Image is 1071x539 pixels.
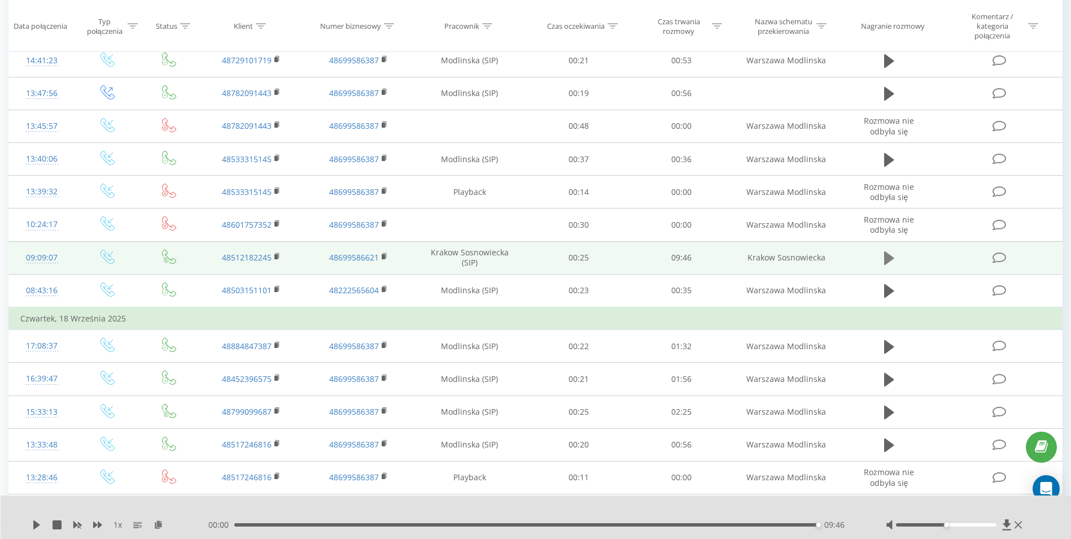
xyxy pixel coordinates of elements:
td: Warszawa Modlinska [733,330,840,363]
a: 48533315145 [222,154,272,164]
td: Modlinska (SIP) [412,77,527,110]
a: 48452396575 [222,373,272,384]
div: 13:39:32 [20,181,63,203]
td: 00:00 [630,176,733,208]
td: 00:14 [527,176,630,208]
td: 02:25 [630,395,733,428]
td: Playback [412,461,527,494]
div: Open Intercom Messenger [1033,475,1060,502]
td: 00:35 [630,274,733,307]
a: 48699586387 [329,186,379,197]
div: Czas oczekiwania [547,21,605,31]
div: 17:08:37 [20,335,63,357]
a: 48699586621 [329,252,379,263]
div: 13:40:06 [20,148,63,170]
td: Playback [412,176,527,208]
a: 48517246816 [222,472,272,483]
td: Warszawa Modlinska [733,110,840,142]
a: 48699586387 [329,373,379,384]
a: 48782091443 [222,88,272,98]
a: 48533315145 [222,186,272,197]
td: 00:56 [630,77,733,110]
td: 09:46 [630,241,733,274]
div: Status [156,21,177,31]
div: 15:33:13 [20,401,63,423]
td: 00:20 [527,428,630,461]
td: 00:25 [527,395,630,428]
a: 48512182245 [222,252,272,263]
td: 00:21 [527,363,630,395]
div: Numer biznesowy [320,21,381,31]
div: 14:41:23 [20,50,63,72]
td: Krakow Sosnowiecka [733,241,840,274]
td: Modlinska (SIP) [412,274,527,307]
td: 00:56 [630,428,733,461]
a: 48699586387 [329,55,379,66]
td: Modlinska (SIP) [412,330,527,363]
td: Czwartek, 18 Września 2025 [9,307,1063,330]
div: 13:45:57 [20,115,63,137]
a: 48699586387 [329,88,379,98]
td: Warszawa Modlinska [733,363,840,395]
div: Accessibility label [944,523,948,527]
td: 00:23 [527,274,630,307]
td: Modlinska (SIP) [412,428,527,461]
div: 10:24:17 [20,214,63,236]
div: Pracownik [444,21,479,31]
td: Modlinska (SIP) [412,143,527,176]
td: 00:53 [630,44,733,77]
div: 13:28:46 [20,467,63,489]
td: Warszawa Modlinska [733,176,840,208]
span: 09:46 [824,519,845,531]
div: Czas trwania rozmowy [649,16,709,36]
div: 13:33:48 [20,434,63,456]
td: 00:00 [630,461,733,494]
td: 00:19 [527,77,630,110]
div: Data połączenia [14,21,67,31]
div: Klient [234,21,253,31]
td: 01:56 [630,363,733,395]
a: 48503151101 [222,285,272,295]
div: 09:09:07 [20,247,63,269]
div: Nazwa schematu przekierowania [753,16,814,36]
td: 00:11 [527,461,630,494]
span: Rozmowa nie odbyła się [864,214,914,235]
td: Warszawa Modlinska [733,274,840,307]
a: 48782091443 [222,120,272,131]
td: 00:00 [630,494,733,527]
td: Warszawa Modlinska [733,44,840,77]
td: Warszawa Modlinska [733,461,840,494]
div: Typ połączenia [85,16,125,36]
a: 48222565604 [329,285,379,295]
div: Komentarz / kategoria połączenia [959,12,1025,41]
td: Warszawa Modlinska [733,395,840,428]
td: 00:36 [630,143,733,176]
a: 48699586387 [329,219,379,230]
td: 00:04 [527,494,630,527]
div: 16:39:47 [20,368,63,390]
div: Accessibility label [816,523,821,527]
td: Krakow Sosnowiecka (SIP) [412,241,527,274]
a: 48517246816 [222,439,272,450]
td: 00:37 [527,143,630,176]
td: Warszawa Modlinska [733,494,840,527]
td: Warszawa Modlinska [733,208,840,241]
td: 00:25 [527,241,630,274]
span: 1 x [113,519,122,531]
a: 48699586387 [329,341,379,351]
td: 01:32 [630,330,733,363]
div: Nagranie rozmowy [861,21,925,31]
a: 48729101719 [222,55,272,66]
span: Rozmowa nie odbyła się [864,467,914,488]
td: Playback [412,494,527,527]
a: 48699586387 [329,154,379,164]
td: Modlinska (SIP) [412,395,527,428]
a: 48601757352 [222,219,272,230]
a: 48699586387 [329,439,379,450]
a: 48799099687 [222,406,272,417]
a: 48699586387 [329,472,379,483]
td: Warszawa Modlinska [733,143,840,176]
td: Warszawa Modlinska [733,428,840,461]
td: 00:21 [527,44,630,77]
a: 48699586387 [329,120,379,131]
